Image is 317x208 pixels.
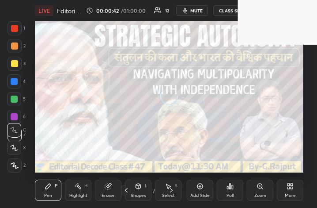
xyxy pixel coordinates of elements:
[8,57,26,71] div: 3
[131,193,146,198] div: Shapes
[84,184,87,188] div: H
[153,188,155,193] div: /
[7,92,26,106] div: 5
[145,184,147,188] div: L
[8,158,26,173] div: Z
[57,7,83,15] h4: Editorial Decode | 12.5 Minutes with [PERSON_NAME]
[162,193,175,198] div: Select
[226,193,234,198] div: Poll
[175,184,177,188] div: S
[102,193,115,198] div: Eraser
[254,193,266,198] div: Zoom
[213,5,262,16] button: CLASS SETTINGS
[285,193,296,198] div: More
[8,21,25,35] div: 1
[44,193,52,198] div: Pen
[7,110,26,124] div: 6
[7,74,26,89] div: 4
[7,141,26,155] div: X
[190,193,210,198] div: Add Slide
[165,8,169,13] div: 12
[35,5,53,16] div: LIVE
[190,8,203,14] span: mute
[8,39,26,53] div: 2
[7,123,26,137] div: C
[69,193,87,198] div: Highlight
[176,5,208,16] button: mute
[55,184,57,188] div: P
